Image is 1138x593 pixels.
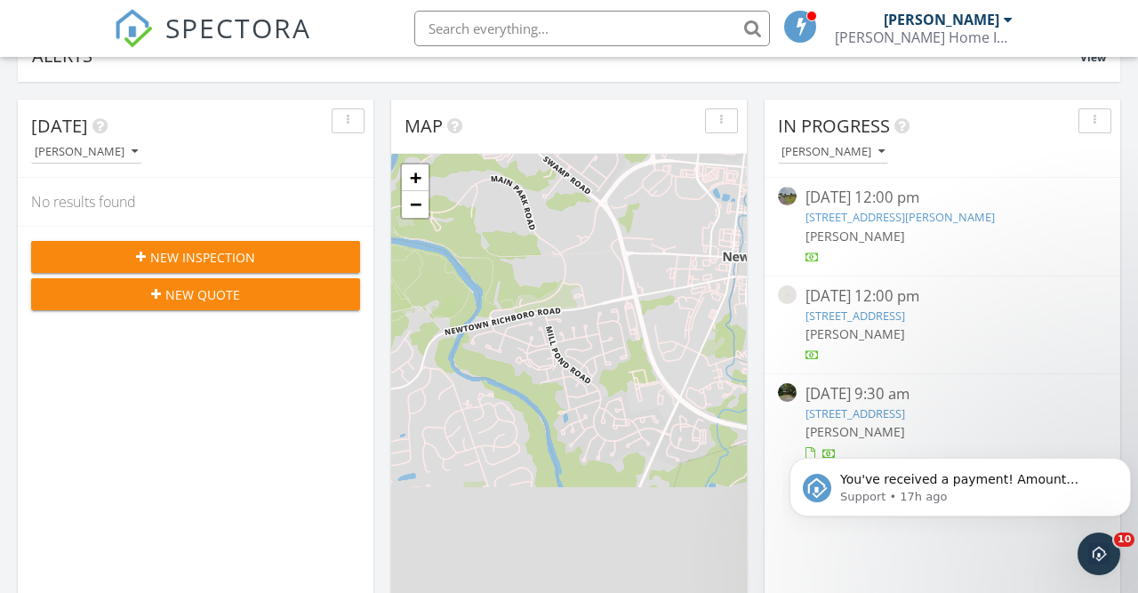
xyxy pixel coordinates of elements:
span: You've received a payment! Amount $825.00 Fee $0.00 Net $825.00 Transaction # pi_3SC4UUK7snlDGpRF... [58,52,319,260]
a: [DATE] 9:30 am [STREET_ADDRESS] [PERSON_NAME] [778,383,1107,462]
div: Bradley Home Inspections [835,28,1013,46]
iframe: Intercom live chat [1078,533,1120,575]
span: [PERSON_NAME] [805,325,905,342]
div: [DATE] 12:00 pm [805,187,1079,209]
a: Zoom in [402,164,429,191]
button: [PERSON_NAME] [778,140,888,164]
span: [PERSON_NAME] [805,228,905,244]
img: streetview [778,285,797,304]
span: [DATE] [31,114,88,138]
span: View [1080,50,1106,65]
button: [PERSON_NAME] [31,140,141,164]
div: No results found [18,178,373,226]
img: streetview [778,383,797,402]
iframe: Intercom notifications message [782,421,1138,545]
div: [DATE] 9:30 am [805,383,1079,405]
span: 10 [1114,533,1134,547]
div: [PERSON_NAME] [884,11,999,28]
span: SPECTORA [165,9,311,46]
span: In Progress [778,114,890,138]
span: Map [405,114,443,138]
a: Zoom out [402,191,429,218]
img: streetview [778,187,797,205]
button: New Quote [31,278,360,310]
a: SPECTORA [114,24,311,61]
a: [STREET_ADDRESS] [805,405,905,421]
p: Message from Support, sent 17h ago [58,68,326,84]
a: [STREET_ADDRESS] [805,308,905,324]
div: [PERSON_NAME] [781,146,885,158]
img: The Best Home Inspection Software - Spectora [114,9,153,48]
a: [STREET_ADDRESS][PERSON_NAME] [805,209,995,225]
input: Search everything... [414,11,770,46]
div: [DATE] 12:00 pm [805,285,1079,308]
a: [DATE] 12:00 pm [STREET_ADDRESS] [PERSON_NAME] [778,285,1107,365]
span: New Inspection [150,248,255,267]
div: [PERSON_NAME] [35,146,138,158]
button: New Inspection [31,241,360,273]
span: New Quote [165,285,240,304]
a: [DATE] 12:00 pm [STREET_ADDRESS][PERSON_NAME] [PERSON_NAME] [778,187,1107,266]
